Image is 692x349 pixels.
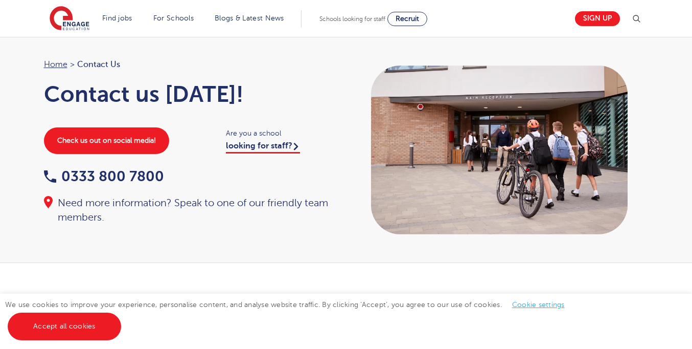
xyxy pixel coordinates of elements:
[44,60,67,69] a: Home
[319,15,385,23] span: Schools looking for staff
[396,15,419,23] span: Recruit
[70,60,75,69] span: >
[77,58,120,71] span: Contact Us
[44,127,169,154] a: Check us out on social media!
[8,313,121,340] a: Accept all cookies
[226,141,300,154] a: looking for staff?
[215,14,284,22] a: Blogs & Latest News
[44,81,336,107] h1: Contact us [DATE]!
[512,301,565,309] a: Cookie settings
[50,6,89,32] img: Engage Education
[387,12,427,26] a: Recruit
[153,14,194,22] a: For Schools
[44,168,164,184] a: 0333 800 7800
[575,11,620,26] a: Sign up
[102,14,132,22] a: Find jobs
[5,301,575,330] span: We use cookies to improve your experience, personalise content, and analyse website traffic. By c...
[44,58,336,71] nav: breadcrumb
[44,196,336,225] div: Need more information? Speak to one of our friendly team members.
[226,127,336,139] span: Are you a school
